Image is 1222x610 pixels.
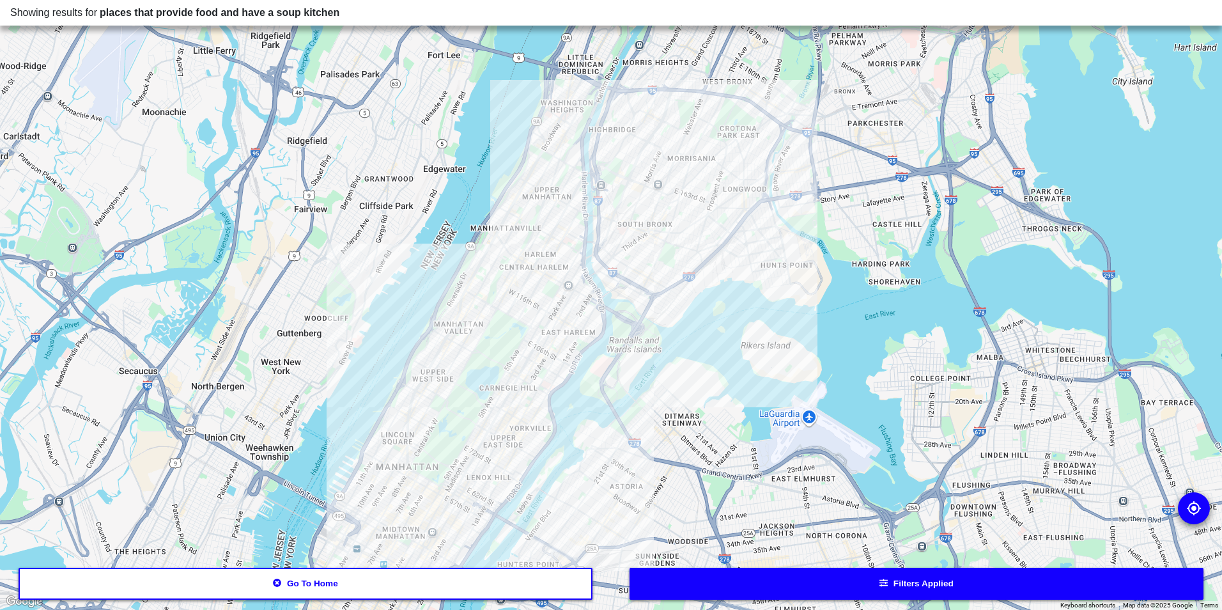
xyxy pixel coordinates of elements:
[10,5,1212,20] div: Showing results for
[630,568,1204,600] button: Filters applied
[1186,501,1202,516] img: go to my location
[1060,601,1115,610] button: Keyboard shortcuts
[1200,602,1218,609] a: Terms
[19,568,593,600] button: Go to home
[3,593,45,610] a: Open this area in Google Maps (opens a new window)
[100,7,339,18] span: places that provide food and have a soup kitchen
[1123,602,1193,609] span: Map data ©2025 Google
[3,593,45,610] img: Google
